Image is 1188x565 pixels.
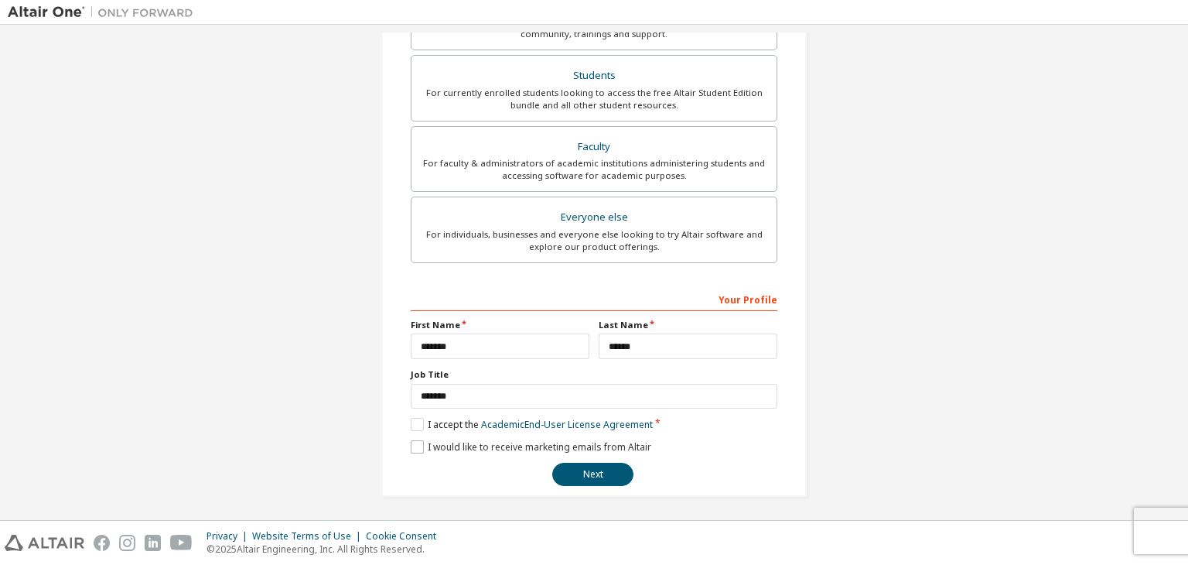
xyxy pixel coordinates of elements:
div: Privacy [207,530,252,543]
img: Altair One [8,5,201,20]
p: © 2025 Altair Engineering, Inc. All Rights Reserved. [207,543,445,556]
img: instagram.svg [119,535,135,551]
label: First Name [411,319,589,331]
img: altair_logo.svg [5,535,84,551]
div: Your Profile [411,286,777,311]
img: linkedin.svg [145,535,161,551]
label: Last Name [599,319,777,331]
label: I would like to receive marketing emails from Altair [411,440,651,454]
div: For currently enrolled students looking to access the free Altair Student Edition bundle and all ... [421,87,767,111]
div: For individuals, businesses and everyone else looking to try Altair software and explore our prod... [421,228,767,253]
label: Job Title [411,368,777,381]
div: Everyone else [421,207,767,228]
img: youtube.svg [170,535,193,551]
div: For faculty & administrators of academic institutions administering students and accessing softwa... [421,157,767,182]
button: Next [552,463,633,486]
div: Students [421,65,767,87]
div: Cookie Consent [366,530,445,543]
div: Website Terms of Use [252,530,366,543]
label: I accept the [411,418,653,431]
a: Academic End-User License Agreement [481,418,653,431]
div: Faculty [421,136,767,158]
img: facebook.svg [94,535,110,551]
